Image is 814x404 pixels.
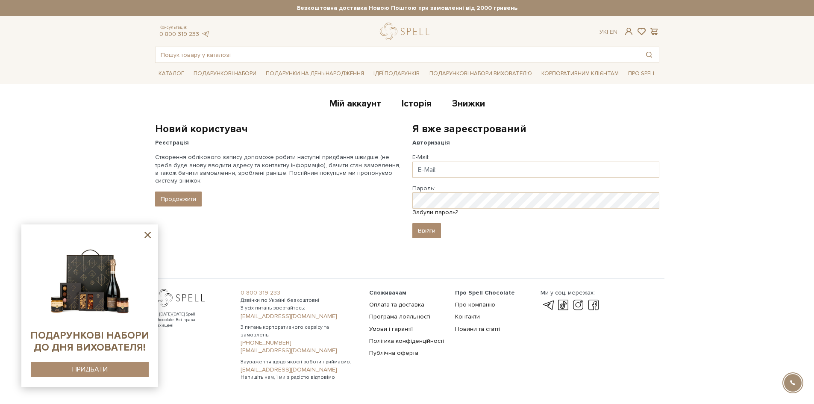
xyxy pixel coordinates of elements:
[412,139,450,146] strong: Авторизація
[369,289,406,296] span: Споживачам
[241,347,359,354] a: [EMAIL_ADDRESS][DOMAIN_NAME]
[369,325,413,333] a: Умови і гарантії
[369,349,418,357] a: Публічна оферта
[241,366,359,374] a: [EMAIL_ADDRESS][DOMAIN_NAME]
[241,297,359,304] span: Дзвінки по Україні безкоштовні
[155,192,202,206] a: Продовжити
[541,289,600,297] div: Ми у соц. мережах:
[412,122,659,136] h2: Я вже зареєстрований
[155,122,402,136] h2: Новий користувач
[586,300,601,310] a: facebook
[156,47,639,62] input: Пошук товару у каталозі
[599,28,617,36] div: Ук
[190,67,260,80] a: Подарункові набори
[369,301,424,308] a: Оплата та доставка
[370,67,423,80] a: Ідеї подарунків
[155,4,659,12] strong: Безкоштовна доставка Новою Поштою при замовленні від 2000 гривень
[159,30,199,38] a: 0 800 319 233
[610,28,617,35] a: En
[155,67,188,80] a: Каталог
[455,301,495,308] a: Про компанію
[241,304,359,312] span: З усіх питань звертайтесь:
[402,98,432,112] a: Історія
[426,66,535,81] a: Подарункові набори вихователю
[455,325,500,333] a: Новини та статті
[639,47,659,62] button: Пошук товару у каталозі
[155,153,402,185] p: Створення облікового запису допоможе робити наступні придбання швидше (не треба буде знову вводит...
[571,300,585,310] a: instagram
[455,313,480,320] a: Контакти
[556,300,570,310] a: tik-tok
[380,23,433,40] a: logo
[241,313,359,320] a: [EMAIL_ADDRESS][DOMAIN_NAME]
[369,337,444,345] a: Політика конфіденційності
[155,312,213,328] div: © [DATE]-[DATE] Spell Chocolate. Всі права захищені
[412,162,659,178] input: E-Mail:
[412,185,435,192] label: Пароль:
[452,98,485,112] a: Знижки
[159,25,210,30] span: Консультація:
[369,313,430,320] a: Програма лояльності
[241,374,359,381] span: Напишіть нам, і ми з радістю відповімо
[241,324,359,339] span: З питань корпоративного сервісу та замовлень:
[329,98,381,112] a: Мій аккаунт
[541,300,555,310] a: telegram
[155,139,189,146] strong: Реєстрація
[455,289,515,296] span: Про Spell Chocolate
[538,66,622,81] a: Корпоративним клієнтам
[201,30,210,38] a: telegram
[625,67,659,80] a: Про Spell
[412,153,429,161] label: E-Mail:
[241,339,359,347] a: [PHONE_NUMBER]
[241,358,359,366] span: Зауваження щодо якості роботи приймаємо:
[241,289,359,297] a: 0 800 319 233
[412,209,458,216] a: Забули пароль?
[262,67,367,80] a: Подарунки на День народження
[607,28,608,35] span: |
[412,223,441,238] input: Ввійти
